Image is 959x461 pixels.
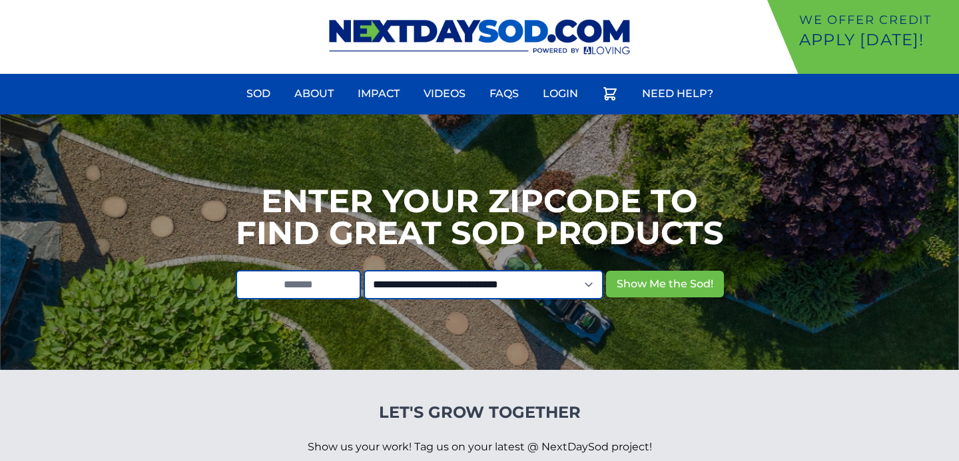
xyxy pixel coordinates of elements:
a: Impact [350,78,408,110]
a: About [286,78,342,110]
a: Need Help? [634,78,721,110]
p: We offer Credit [799,11,954,29]
a: Sod [238,78,278,110]
a: Videos [416,78,474,110]
p: Apply [DATE]! [799,29,954,51]
h4: Let's Grow Together [308,402,652,423]
h1: Enter your Zipcode to Find Great Sod Products [236,185,724,249]
button: Show Me the Sod! [606,271,724,297]
a: Login [535,78,586,110]
a: FAQs [481,78,527,110]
